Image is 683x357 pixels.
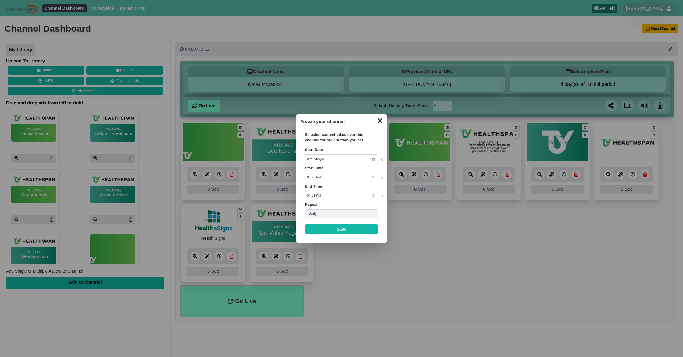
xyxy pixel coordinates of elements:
button: ✕ [374,115,386,125]
label: Start Time [305,166,324,171]
button: ✕ [380,157,384,163]
p: Selected content takes over this channel for the duration you set. [305,132,378,143]
button: ✕ [380,193,384,200]
h3: Freeze your channel [300,118,383,125]
label: End Time [305,184,322,189]
label: Repeat [305,202,378,208]
button: ✕ [380,175,384,181]
label: Start Date [305,147,323,153]
a: Save [305,224,378,234]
